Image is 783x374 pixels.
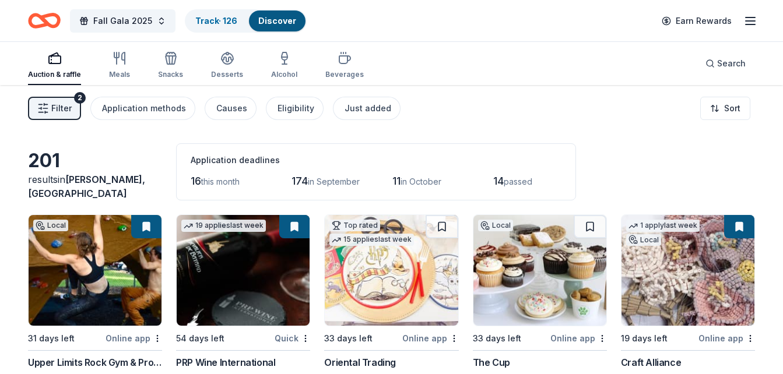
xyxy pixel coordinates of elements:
span: 174 [292,175,308,187]
button: Snacks [158,47,183,85]
div: Snacks [158,70,183,79]
div: 15 applies last week [329,234,414,246]
div: 19 days left [621,331,668,345]
span: 11 [392,175,401,187]
div: PRP Wine International [176,355,275,369]
div: The Cup [473,355,510,369]
img: Image for Upper Limits Rock Gym & Pro Shop [29,215,161,326]
button: Desserts [211,47,243,85]
a: Home [28,7,61,34]
div: Meals [109,70,130,79]
div: Just added [345,101,391,115]
span: Sort [724,101,740,115]
div: Local [33,220,68,231]
button: Causes [205,97,257,120]
div: Beverages [325,70,364,79]
div: 19 applies last week [181,220,266,232]
button: Alcohol [271,47,297,85]
a: Discover [258,16,296,26]
div: Causes [216,101,247,115]
span: 16 [191,175,201,187]
button: Search [696,52,755,75]
div: Local [478,220,513,231]
div: 1 apply last week [626,220,700,232]
button: Fall Gala 2025 [70,9,175,33]
span: passed [504,177,532,186]
a: Earn Rewards [655,10,739,31]
button: Just added [333,97,401,120]
div: Online app [106,331,162,345]
div: 33 days left [324,331,373,345]
div: Online app [698,331,755,345]
div: Eligibility [278,101,314,115]
span: Fall Gala 2025 [93,14,152,28]
span: 14 [493,175,504,187]
div: Application methods [102,101,186,115]
div: Quick [275,331,310,345]
div: Desserts [211,70,243,79]
div: Online app [402,331,459,345]
div: 201 [28,149,162,172]
div: Top rated [329,220,380,231]
a: Track· 126 [195,16,237,26]
span: this month [201,177,240,186]
button: Meals [109,47,130,85]
button: Application methods [90,97,195,120]
button: Sort [700,97,750,120]
div: Upper Limits Rock Gym & Pro Shop [28,355,162,369]
div: Craft Alliance [621,355,681,369]
div: 54 days left [176,331,224,345]
button: Track· 126Discover [185,9,307,33]
img: Image for PRP Wine International [177,215,310,326]
div: Application deadlines [191,153,561,167]
div: Online app [550,331,607,345]
img: Image for Craft Alliance [622,215,754,326]
span: Search [717,57,746,70]
span: in September [308,177,360,186]
div: Alcohol [271,70,297,79]
button: Auction & raffle [28,47,81,85]
div: results [28,172,162,200]
span: [PERSON_NAME], [GEOGRAPHIC_DATA] [28,174,145,199]
button: Beverages [325,47,364,85]
div: 33 days left [473,331,521,345]
div: Auction & raffle [28,70,81,79]
div: Local [626,234,661,246]
span: in [28,174,145,199]
div: Oriental Trading [324,355,396,369]
button: Filter2 [28,97,81,120]
button: Eligibility [266,97,324,120]
img: Image for Oriental Trading [325,215,458,326]
img: Image for The Cup [473,215,606,326]
span: Filter [51,101,72,115]
div: 31 days left [28,331,75,345]
div: 2 [74,92,86,104]
span: in October [401,177,441,186]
